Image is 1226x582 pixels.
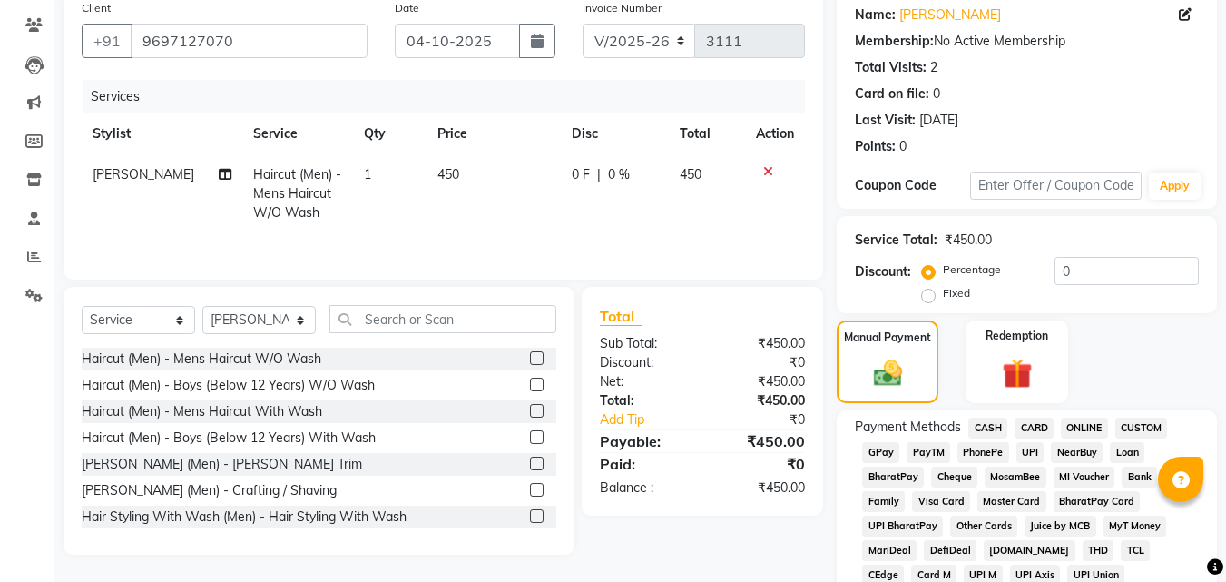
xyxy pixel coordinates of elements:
label: Fixed [943,285,970,301]
span: Total [600,307,642,326]
div: No Active Membership [855,32,1199,51]
span: Visa Card [912,491,970,512]
input: Enter Offer / Coupon Code [970,172,1142,200]
span: Master Card [977,491,1046,512]
a: Add Tip [586,410,721,429]
div: Discount: [586,353,702,372]
span: CUSTOM [1115,418,1168,439]
span: [PERSON_NAME] [93,166,194,182]
span: Haircut (Men) - Mens Haircut W/O Wash [253,166,341,221]
div: Membership: [855,32,934,51]
span: Family [862,491,905,512]
label: Manual Payment [844,330,931,346]
th: Disc [561,113,669,154]
div: Haircut (Men) - Boys (Below 12 Years) W/O Wash [82,376,375,395]
span: CASH [968,418,1007,439]
span: PayTM [907,442,950,463]
div: ₹0 [722,410,819,429]
span: Juice by MCB [1025,516,1096,537]
th: Stylist [82,113,242,154]
span: TCL [1121,540,1150,561]
span: THD [1083,540,1114,561]
span: MariDeal [862,540,917,561]
img: _gift.svg [993,355,1042,392]
input: Search by Name/Mobile/Email/Code [131,24,368,58]
span: DefiDeal [924,540,976,561]
span: UPI BharatPay [862,516,943,537]
button: Apply [1149,173,1201,200]
th: Action [745,113,805,154]
div: [DATE] [919,111,958,130]
div: Service Total: [855,231,937,250]
div: Net: [586,372,702,391]
span: BharatPay [862,467,924,488]
th: Price [427,113,561,154]
div: [PERSON_NAME] (Men) - Crafting / Shaving [82,481,337,500]
span: 450 [437,166,459,182]
span: MI Voucher [1054,467,1115,488]
div: Total: [586,391,702,410]
div: Payable: [586,430,702,452]
label: Percentage [943,261,1001,278]
div: Hair Styling With Wash (Men) - Hair Styling With Wash [82,508,407,527]
span: 0 % [608,165,630,184]
div: Name: [855,5,896,25]
div: Haircut (Men) - Mens Haircut With Wash [82,402,322,421]
span: BharatPay Card [1054,491,1141,512]
span: UPI [1016,442,1045,463]
a: [PERSON_NAME] [899,5,1001,25]
div: ₹0 [702,353,819,372]
div: ₹450.00 [702,334,819,353]
button: +91 [82,24,132,58]
div: Last Visit: [855,111,916,130]
th: Total [669,113,746,154]
div: ₹450.00 [702,391,819,410]
div: Points: [855,137,896,156]
span: 1 [364,166,371,182]
div: Balance : [586,478,702,498]
div: 0 [899,137,907,156]
div: ₹0 [702,453,819,475]
div: Haircut (Men) - Mens Haircut W/O Wash [82,350,321,369]
div: Services [83,80,819,113]
span: Bank [1122,467,1157,488]
span: ONLINE [1061,418,1108,439]
img: _cash.svg [865,357,911,390]
div: Paid: [586,453,702,475]
span: 450 [680,166,701,182]
span: PhonePe [957,442,1009,463]
div: [PERSON_NAME] (Men) - [PERSON_NAME] Trim [82,455,362,474]
div: Coupon Code [855,176,969,195]
span: MyT Money [1103,516,1167,537]
span: Payment Methods [855,418,961,437]
div: Card on file: [855,84,929,104]
th: Qty [353,113,427,154]
span: Loan [1110,442,1144,463]
span: 0 F [572,165,590,184]
span: [DOMAIN_NAME] [984,540,1075,561]
span: NearBuy [1051,442,1103,463]
span: CARD [1015,418,1054,439]
span: GPay [862,442,899,463]
input: Search or Scan [329,305,556,333]
div: Sub Total: [586,334,702,353]
span: Cheque [931,467,977,488]
div: ₹450.00 [702,372,819,391]
div: Total Visits: [855,58,927,77]
div: ₹450.00 [702,430,819,452]
div: 0 [933,84,940,104]
span: Other Cards [950,516,1017,537]
div: ₹450.00 [945,231,992,250]
div: Haircut (Men) - Boys (Below 12 Years) With Wash [82,429,376,448]
div: ₹450.00 [702,478,819,498]
span: MosamBee [985,467,1046,488]
div: Discount: [855,262,911,281]
th: Service [242,113,353,154]
div: 2 [930,58,937,77]
span: | [597,165,601,184]
label: Redemption [986,328,1048,344]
